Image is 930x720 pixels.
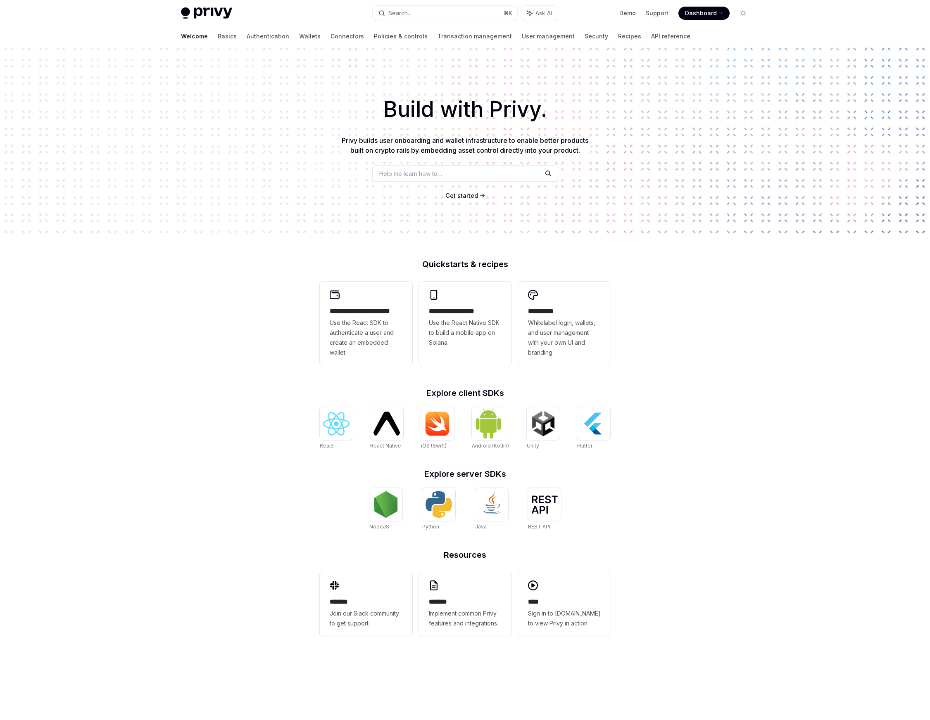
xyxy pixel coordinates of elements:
[475,488,508,531] a: JavaJava
[522,26,575,46] a: User management
[445,192,478,200] a: Get started
[421,443,447,449] span: iOS (Swift)
[429,609,502,628] span: Implement common Privy features and integrations.
[320,572,412,637] a: **** **Join our Slack community to get support.
[370,443,401,449] span: React Native
[445,192,478,199] span: Get started
[475,523,487,530] span: Java
[299,26,321,46] a: Wallets
[527,407,560,450] a: UnityUnity
[528,523,550,530] span: REST API
[678,7,730,20] a: Dashboard
[320,470,611,478] h2: Explore server SDKs
[577,407,610,450] a: FlutterFlutter
[438,26,512,46] a: Transaction management
[651,26,690,46] a: API reference
[320,260,611,268] h2: Quickstarts & recipes
[528,488,561,531] a: REST APIREST API
[374,26,428,46] a: Policies & controls
[580,410,607,437] img: Flutter
[530,410,557,437] img: Unity
[373,412,400,435] img: React Native
[472,443,509,449] span: Android (Kotlin)
[585,26,608,46] a: Security
[320,389,611,397] h2: Explore client SDKs
[369,488,402,531] a: NodeJSNodeJS
[577,443,592,449] span: Flutter
[379,169,442,178] span: Help me learn how to…
[518,282,611,366] a: **** *****Whitelabel login, wallets, and user management with your own UI and branding.
[323,412,350,436] img: React
[181,26,208,46] a: Welcome
[527,443,539,449] span: Unity
[535,9,552,17] span: Ask AI
[618,26,641,46] a: Recipes
[373,6,517,21] button: Search...⌘K
[330,318,402,358] span: Use the React SDK to authenticate a user and create an embedded wallet.
[685,9,717,17] span: Dashboard
[320,443,334,449] span: React
[429,318,502,348] span: Use the React Native SDK to build a mobile app on Solana.
[422,488,455,531] a: PythonPython
[472,407,509,450] a: Android (Kotlin)Android (Kotlin)
[424,411,451,436] img: iOS (Swift)
[619,9,636,17] a: Demo
[13,93,917,126] h1: Build with Privy.
[330,609,402,628] span: Join our Slack community to get support.
[475,408,502,439] img: Android (Kotlin)
[419,572,511,637] a: **** **Implement common Privy features and integrations.
[247,26,289,46] a: Authentication
[421,407,454,450] a: iOS (Swift)iOS (Swift)
[320,407,353,450] a: ReactReact
[521,6,558,21] button: Ask AI
[342,136,588,154] span: Privy builds user onboarding and wallet infrastructure to enable better products built on crypto ...
[646,9,668,17] a: Support
[331,26,364,46] a: Connectors
[504,10,512,17] span: ⌘ K
[218,26,237,46] a: Basics
[426,491,452,518] img: Python
[518,572,611,637] a: ****Sign in to [DOMAIN_NAME] to view Privy in action.
[422,523,439,530] span: Python
[370,407,403,450] a: React NativeReact Native
[369,523,389,530] span: NodeJS
[419,282,511,366] a: **** **** **** ***Use the React Native SDK to build a mobile app on Solana.
[181,7,232,19] img: light logo
[388,8,411,18] div: Search...
[478,491,505,518] img: Java
[373,491,399,518] img: NodeJS
[528,609,601,628] span: Sign in to [DOMAIN_NAME] to view Privy in action.
[320,551,611,559] h2: Resources
[531,495,558,514] img: REST API
[736,7,749,20] button: Toggle dark mode
[528,318,601,358] span: Whitelabel login, wallets, and user management with your own UI and branding.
